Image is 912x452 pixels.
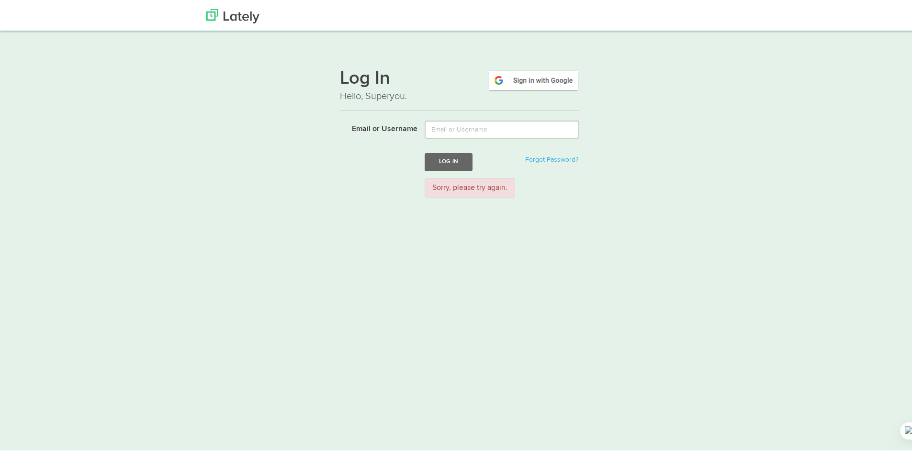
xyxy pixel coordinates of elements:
div: Sorry, please try again. [425,176,515,196]
img: google-signin.png [488,67,579,89]
label: Email or Username [333,119,417,133]
img: Lately [206,7,259,22]
button: Log In [425,151,473,169]
input: Email or Username [425,119,579,137]
h1: Log In [340,67,579,88]
a: Forgot Password? [525,154,578,161]
p: Hello, Superyou. [340,88,579,101]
